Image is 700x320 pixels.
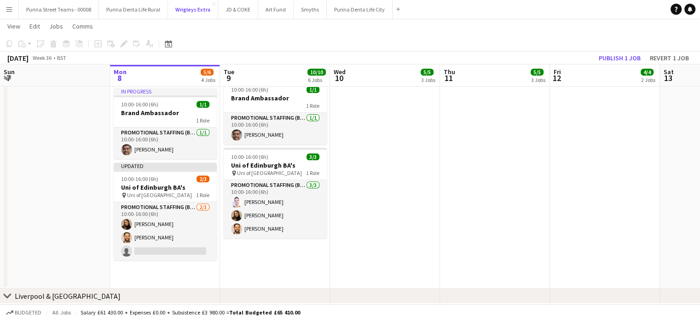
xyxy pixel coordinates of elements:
[114,109,217,117] h3: Brand Ambassador
[114,163,217,260] app-job-card: Updated10:00-16:00 (6h)2/3Uni of Edinburgh BA's Uni of [GEOGRAPHIC_DATA]1 RolePromotional Staffin...
[334,68,346,76] span: Wed
[127,192,192,198] span: Uni of [GEOGRAPHIC_DATA]
[5,308,43,318] button: Budgeted
[114,202,217,260] app-card-role: Promotional Staffing (Brand Ambassadors)2/310:00-16:00 (6h)[PERSON_NAME][PERSON_NAME]
[15,291,121,301] div: Liverpool & [GEOGRAPHIC_DATA]
[307,86,319,93] span: 1/1
[306,102,319,109] span: 1 Role
[29,22,40,30] span: Edit
[554,68,561,76] span: Fri
[2,73,15,83] span: 7
[26,20,44,32] a: Edit
[51,309,73,316] span: All jobs
[114,88,217,159] app-job-card: In progress10:00-16:00 (6h)1/1Brand Ambassador1 RolePromotional Staffing (Brand Ambassadors)1/110...
[201,76,215,83] div: 4 Jobs
[201,69,214,76] span: 5/6
[327,0,393,18] button: Purina Denta Life City
[307,153,319,160] span: 3/3
[224,94,327,102] h3: Brand Ambassador
[258,0,294,18] button: Art Fund
[595,52,644,64] button: Publish 1 job
[7,22,20,30] span: View
[229,309,300,316] span: Total Budgeted £65 410.00
[641,76,655,83] div: 2 Jobs
[332,73,346,83] span: 10
[57,54,66,61] div: BST
[307,69,326,76] span: 10/10
[112,73,127,83] span: 8
[69,20,97,32] a: Comms
[231,86,268,93] span: 10:00-16:00 (6h)
[81,309,300,316] div: Salary £61 430.00 + Expenses £0.00 + Subsistence £3 980.00 =
[442,73,455,83] span: 11
[196,192,209,198] span: 1 Role
[7,53,29,63] div: [DATE]
[531,76,545,83] div: 3 Jobs
[168,0,218,18] button: Wrigleys Extra
[114,88,217,95] div: In progress
[196,117,209,124] span: 1 Role
[664,68,674,76] span: Sat
[114,183,217,192] h3: Uni of Edinburgh BA's
[224,180,327,238] app-card-role: Promotional Staffing (Brand Ambassadors)3/310:00-16:00 (6h)[PERSON_NAME][PERSON_NAME][PERSON_NAME]
[30,54,53,61] span: Week 36
[19,0,99,18] button: Purina Street Teams - 00008
[218,0,258,18] button: JD & COKE
[531,69,544,76] span: 5/5
[121,175,158,182] span: 10:00-16:00 (6h)
[99,0,168,18] button: Purina Denta Life Rural
[306,169,319,176] span: 1 Role
[224,113,327,144] app-card-role: Promotional Staffing (Brand Ambassadors)1/110:00-16:00 (6h)[PERSON_NAME]
[231,153,268,160] span: 10:00-16:00 (6h)
[308,76,325,83] div: 6 Jobs
[46,20,67,32] a: Jobs
[114,68,127,76] span: Mon
[662,73,674,83] span: 13
[552,73,561,83] span: 12
[197,175,209,182] span: 2/3
[421,76,435,83] div: 3 Jobs
[197,101,209,108] span: 1/1
[114,128,217,159] app-card-role: Promotional Staffing (Brand Ambassadors)1/110:00-16:00 (6h)[PERSON_NAME]
[4,20,24,32] a: View
[444,68,455,76] span: Thu
[237,169,302,176] span: Uni of [GEOGRAPHIC_DATA]
[121,101,158,108] span: 10:00-16:00 (6h)
[224,81,327,144] app-job-card: 10:00-16:00 (6h)1/1Brand Ambassador1 RolePromotional Staffing (Brand Ambassadors)1/110:00-16:00 (...
[224,161,327,169] h3: Uni of Edinburgh BA's
[4,68,15,76] span: Sun
[294,0,327,18] button: Smyths
[222,73,234,83] span: 9
[72,22,93,30] span: Comms
[224,148,327,238] app-job-card: 10:00-16:00 (6h)3/3Uni of Edinburgh BA's Uni of [GEOGRAPHIC_DATA]1 RolePromotional Staffing (Bran...
[15,309,41,316] span: Budgeted
[646,52,693,64] button: Revert 1 job
[421,69,434,76] span: 5/5
[224,68,234,76] span: Tue
[49,22,63,30] span: Jobs
[114,163,217,170] div: Updated
[641,69,654,76] span: 4/4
